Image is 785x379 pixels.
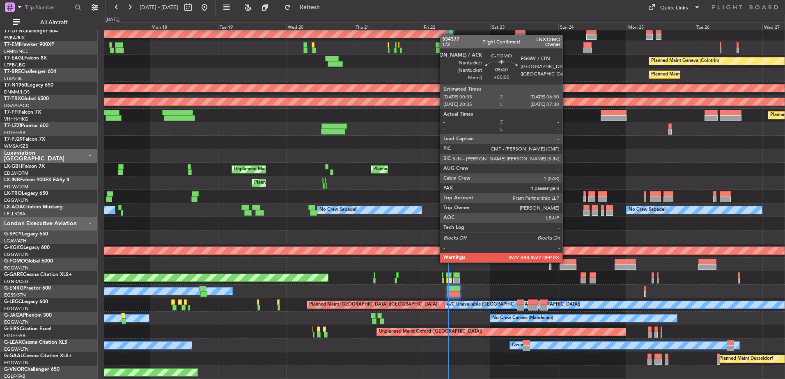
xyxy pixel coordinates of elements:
[4,35,25,41] a: EVRA/RIX
[4,184,28,190] a: EDLW/DTM
[354,23,422,30] div: Thu 21
[651,68,780,81] div: Planned Maint [GEOGRAPHIC_DATA] ([GEOGRAPHIC_DATA])
[4,360,29,366] a: EGGW/LTN
[140,4,178,11] span: [DATE] - [DATE]
[4,313,23,318] span: G-JAGA
[719,353,773,365] div: Planned Maint Dusseldorf
[4,354,72,358] a: G-GAALCessna Citation XLS+
[4,245,50,250] a: G-KGKGLegacy 600
[4,103,29,109] a: DGAA/ACC
[4,279,29,285] a: EGNR/CEG
[4,110,41,115] a: T7-FFIFalcon 7X
[4,299,48,304] a: G-LEGCLegacy 600
[286,23,354,30] div: Wed 20
[4,56,24,61] span: T7-EAGL
[4,232,22,237] span: G-SPCY
[4,69,21,74] span: T7-BRE
[4,48,28,55] a: LFMN/NCE
[490,23,558,30] div: Sat 23
[447,299,580,311] div: A/C Unavailable [GEOGRAPHIC_DATA] ([GEOGRAPHIC_DATA])
[4,42,54,47] a: T7-EMIHawker 900XP
[4,205,23,210] span: LX-AOA
[4,367,60,372] a: G-VNORChallenger 650
[4,191,22,196] span: LX-TRO
[4,326,20,331] span: G-SIRS
[25,1,72,14] input: Trip Number
[4,164,45,169] a: LX-GBHFalcon 7X
[9,16,89,29] button: All Aircraft
[234,163,369,176] div: Unplanned Maint [GEOGRAPHIC_DATA] ([GEOGRAPHIC_DATA])
[4,29,23,34] span: T7-DYN
[218,23,286,30] div: Tue 19
[651,55,719,67] div: Planned Maint Geneva (Cointrin)
[4,89,30,95] a: DNMM/LOS
[4,83,27,88] span: T7-N1960
[4,123,21,128] span: T7-LZZI
[445,41,493,54] div: Planned Maint Chester
[4,306,29,312] a: EGGW/LTN
[4,272,23,277] span: G-GARE
[4,238,26,244] a: LGAV/ATH
[4,143,28,149] a: WMSA/SZB
[4,123,48,128] a: T7-LZZIPraetor 600
[4,56,47,61] a: T7-EAGLFalcon 8X
[4,137,23,142] span: T7-PJ29
[82,23,150,30] div: Sun 17
[4,96,21,101] span: T7-TRX
[4,340,22,345] span: G-LEAX
[4,191,48,196] a: LX-TROLegacy 650
[4,137,45,142] a: T7-PJ29Falcon 7X
[512,339,526,352] div: Owner
[660,4,688,12] div: Quick Links
[4,75,23,82] a: LTBA/ISL
[4,42,20,47] span: T7-EMI
[4,178,20,183] span: LX-INB
[4,340,67,345] a: G-LEAXCessna Citation XLS
[293,5,327,10] span: Refresh
[4,170,28,176] a: EDLW/DTM
[4,259,25,264] span: G-FOMO
[4,319,29,325] a: EGGW/LTN
[373,163,465,176] div: Planned Maint Nice ([GEOGRAPHIC_DATA])
[4,96,49,101] a: T7-TRXGlobal 6500
[4,197,29,203] a: EGGW/LTN
[106,16,119,23] div: [DATE]
[4,286,51,291] a: G-ENRGPraetor 600
[627,23,695,30] div: Mon 25
[319,204,358,216] div: No Crew Sabadell
[4,232,48,237] a: G-SPCYLegacy 650
[644,1,705,14] button: Quick Links
[4,116,28,122] a: VHHH/HKG
[4,83,53,88] a: T7-N1960Legacy 650
[4,110,18,115] span: T7-FFI
[4,326,51,331] a: G-SIRSCitation Excel
[447,190,576,203] div: Planned Maint [GEOGRAPHIC_DATA] ([GEOGRAPHIC_DATA])
[4,299,22,304] span: G-LEGC
[4,130,25,136] a: EGLF/FAB
[695,23,763,30] div: Tue 26
[379,326,482,338] div: Unplanned Maint Oxford ([GEOGRAPHIC_DATA])
[4,62,25,68] a: LFPB/LBG
[558,23,627,30] div: Sun 24
[4,205,63,210] a: LX-AOACitation Mustang
[309,299,438,311] div: Planned Maint [GEOGRAPHIC_DATA] ([GEOGRAPHIC_DATA])
[4,265,29,271] a: EGGW/LTN
[4,346,29,352] a: EGGW/LTN
[150,23,218,30] div: Mon 18
[4,251,29,258] a: EGGW/LTN
[4,292,26,298] a: EGSS/STN
[4,286,23,291] span: G-ENRG
[4,367,24,372] span: G-VNOR
[4,164,22,169] span: LX-GBH
[4,245,23,250] span: G-KGKG
[4,313,52,318] a: G-JAGAPhenom 300
[4,211,25,217] a: LELL/QSA
[4,354,23,358] span: G-GAAL
[4,333,25,339] a: EGLF/FAB
[492,312,553,324] div: No Crew Cannes (Mandelieu)
[4,178,69,183] a: LX-INBFalcon 900EX EASy II
[21,20,87,25] span: All Aircraft
[629,204,667,216] div: No Crew Sabadell
[4,272,72,277] a: G-GARECessna Citation XLS+
[4,29,58,34] a: T7-DYNChallenger 604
